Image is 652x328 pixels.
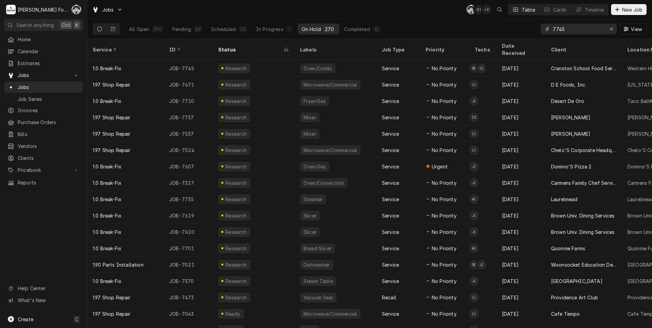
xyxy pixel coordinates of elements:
[93,163,121,170] div: 1.0 Break-Fix
[497,256,546,273] div: [DATE]
[474,5,484,14] div: D(
[469,96,479,106] div: J(
[164,273,213,289] div: JOB-7370
[469,63,479,73] div: Brett Haworth (129)'s Avatar
[4,295,83,306] a: Go to What's New
[4,140,83,152] a: Vendors
[494,4,505,15] button: Open search
[497,191,546,207] div: [DATE]
[93,179,121,187] div: 1.0 Break-Fix
[18,297,79,304] span: What's New
[469,227,479,237] div: J(
[302,26,321,33] div: On Hold
[225,212,248,219] div: Research
[432,310,457,317] span: No Priority
[469,211,479,220] div: Jose DeMelo (37)'s Avatar
[18,107,79,114] span: Invoices
[551,147,617,154] div: Chelo'S Corporate Headquarters
[303,179,345,187] div: Oven/Convection
[551,294,598,301] div: Providence Art Club
[225,278,248,285] div: Research
[303,65,333,72] div: Oven/Combi
[551,98,584,105] div: Desert De Oro
[62,21,71,29] span: Ctrl
[551,196,578,203] div: Laurelmead
[225,163,248,170] div: Research
[93,65,121,72] div: 1.0 Break-Fix
[382,130,399,137] div: Service
[4,117,83,128] a: Purchase Orders
[432,212,457,219] span: No Priority
[551,261,617,268] div: Woonsocket Education Dept.
[553,24,604,34] input: Keyword search
[93,81,131,88] div: 1.97 Shop Repair
[164,175,213,191] div: JOB-7327
[551,130,590,137] div: [PERSON_NAME]
[432,179,457,187] span: No Priority
[469,145,479,155] div: Luis (54)'s Avatar
[18,36,79,43] span: Home
[469,178,479,188] div: James Lunney (128)'s Avatar
[75,316,78,323] span: C
[374,26,379,33] div: 10
[469,309,479,318] div: L(
[4,46,83,57] a: Calendar
[426,46,462,53] div: Priority
[469,162,479,171] div: James Lunney (128)'s Avatar
[225,196,248,203] div: Research
[164,191,213,207] div: JOB-7735
[303,245,332,252] div: Bread Slicer
[6,5,16,14] div: Marshall Food Equipment Service's Avatar
[585,6,604,13] div: Timeline
[93,294,131,301] div: 1.97 Shop Repair
[224,310,241,317] div: Ready
[4,283,83,294] a: Go to Help Center
[18,84,79,91] span: Jobs
[497,109,546,125] div: [DATE]
[164,125,213,142] div: JOB-7537
[303,130,317,137] div: Mixer
[629,26,643,33] span: View
[551,228,614,236] div: Brown Univ. Dining Services
[4,152,83,164] a: Clients
[129,26,149,33] div: All Open
[72,5,81,14] div: Chris Murphy (103)'s Avatar
[382,114,399,121] div: Service
[164,158,213,175] div: JOB-7607
[18,154,79,162] span: Clients
[382,46,415,53] div: Job Type
[469,80,479,89] div: Luis (54)'s Avatar
[621,6,644,13] span: New Job
[164,93,213,109] div: JOB-7710
[4,34,83,45] a: Home
[497,175,546,191] div: [DATE]
[303,294,334,301] div: Vacuum Seal
[497,76,546,93] div: [DATE]
[382,228,399,236] div: Service
[382,245,399,252] div: Service
[225,114,248,121] div: Research
[469,194,479,204] div: Andy Christopoulos (121)'s Avatar
[93,278,121,285] div: 1.0 Break-Fix
[469,129,479,138] div: Luis (54)'s Avatar
[164,207,213,224] div: JOB-7619
[303,196,323,203] div: Steamer
[551,65,617,72] div: Cranston School Food Service
[303,310,358,317] div: Microwave/Commercial
[93,212,121,219] div: 1.0 Break-Fix
[16,21,54,29] span: Search anything
[225,147,248,154] div: Research
[469,276,479,286] div: J(
[469,80,479,89] div: L(
[432,228,457,236] span: No Priority
[620,24,647,34] button: View
[225,261,248,268] div: Research
[225,245,248,252] div: Research
[474,5,484,14] div: David Testa (92)'s Avatar
[553,6,567,13] div: Cards
[432,65,457,72] span: No Priority
[469,178,479,188] div: J(
[432,163,448,170] span: Urgent
[502,42,539,57] div: Date Received
[469,129,479,138] div: L(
